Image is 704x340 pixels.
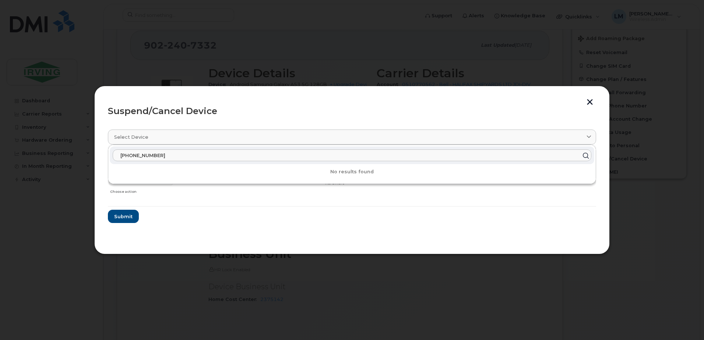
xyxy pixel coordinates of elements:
[114,134,148,141] span: Select device
[108,107,596,116] div: Suspend/Cancel Device
[110,186,173,195] div: Choose action
[108,210,139,223] button: Submit
[114,213,133,220] span: Submit
[110,169,594,175] p: No results found
[325,176,376,185] span: Transfer device to spare hardware
[113,149,591,161] input: Enter name or device number
[108,130,596,145] a: Select device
